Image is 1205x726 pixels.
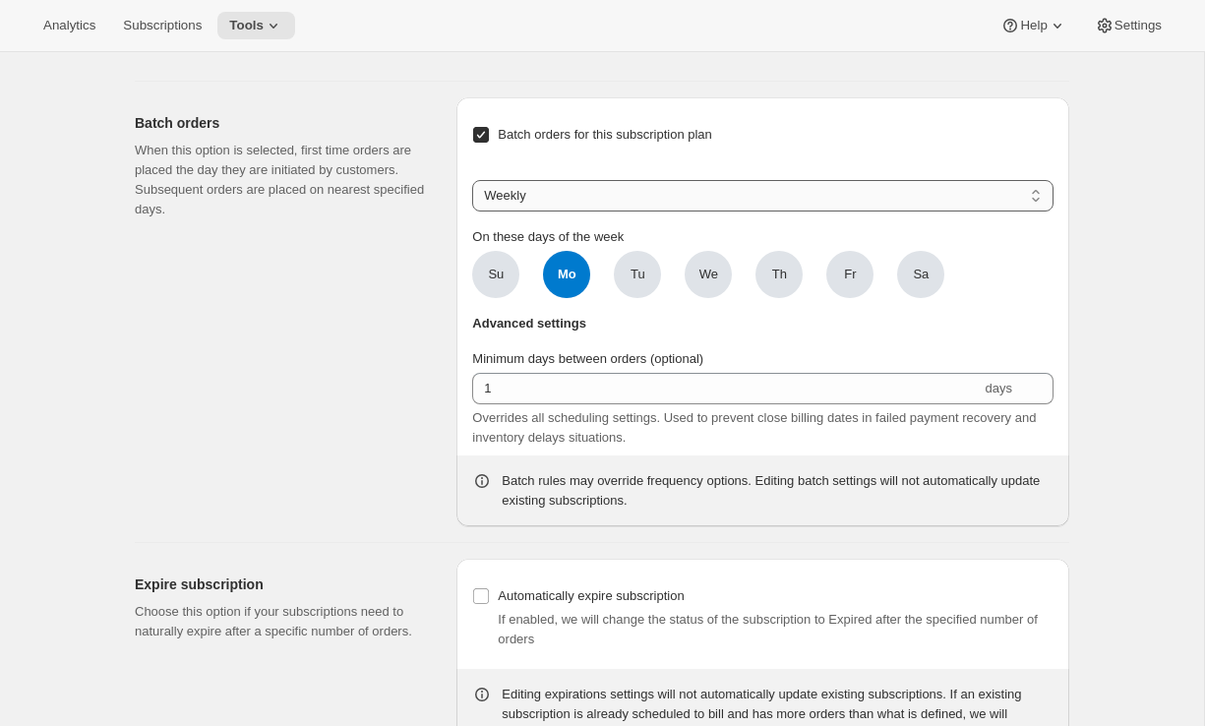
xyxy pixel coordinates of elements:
button: Settings [1083,12,1174,39]
span: Batch orders for this subscription plan [498,127,712,142]
span: Su [488,265,504,284]
span: Sa [913,265,929,284]
span: Mo [543,251,590,298]
p: When this option is selected, first time orders are placed the day they are initiated by customer... [135,141,425,219]
span: Th [772,265,787,284]
h2: Batch orders [135,113,425,133]
span: We [699,265,718,284]
span: If enabled, we will change the status of the subscription to Expired after the specified number o... [498,612,1037,646]
span: Settings [1115,18,1162,33]
p: Choose this option if your subscriptions need to naturally expire after a specific number of orders. [135,602,425,641]
span: Analytics [43,18,95,33]
button: Help [989,12,1078,39]
span: Tu [631,265,645,284]
span: Automatically expire subscription [498,588,684,603]
span: days [986,381,1012,395]
button: Subscriptions [111,12,213,39]
button: Tools [217,12,295,39]
span: Fr [844,265,856,284]
div: Batch rules may override frequency options. Editing batch settings will not automatically update ... [502,471,1054,511]
span: Advanced settings [472,314,586,333]
h2: Expire subscription [135,575,425,594]
span: Subscriptions [123,18,202,33]
button: Analytics [31,12,107,39]
span: Help [1020,18,1047,33]
span: Overrides all scheduling settings. Used to prevent close billing dates in failed payment recovery... [472,410,1036,445]
span: Tools [229,18,264,33]
span: Minimum days between orders (optional) [472,351,703,366]
span: On these days of the week [472,229,624,244]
